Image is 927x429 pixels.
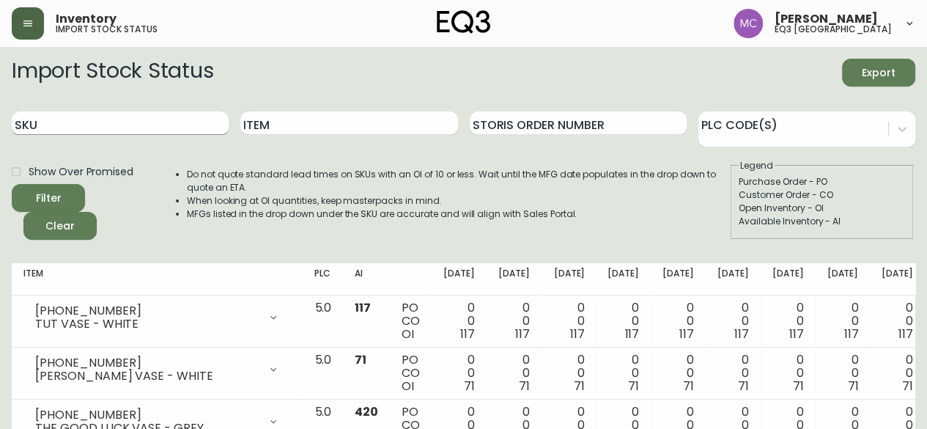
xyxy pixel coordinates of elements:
[902,378,913,395] span: 71
[772,353,804,393] div: 0 0
[443,353,475,393] div: 0 0
[498,353,530,393] div: 0 0
[842,59,915,87] button: Export
[624,326,639,342] span: 117
[847,378,858,395] span: 71
[706,263,761,296] th: [DATE]
[739,188,906,202] div: Customer Order - CO
[12,263,303,296] th: Item
[56,13,117,25] span: Inventory
[607,353,639,393] div: 0 0
[870,263,925,296] th: [DATE]
[35,408,259,422] div: [PHONE_NUMBER]
[355,299,371,316] span: 117
[827,301,858,341] div: 0 0
[574,378,585,395] span: 71
[35,304,259,318] div: [PHONE_NUMBER]
[882,301,913,341] div: 0 0
[683,378,694,395] span: 71
[35,370,259,383] div: [PERSON_NAME] VASE - WHITE
[303,296,343,348] td: 5.0
[460,326,475,342] span: 117
[662,301,694,341] div: 0 0
[402,301,420,341] div: PO CO
[775,25,892,34] h5: eq3 [GEOGRAPHIC_DATA]
[432,263,487,296] th: [DATE]
[23,353,291,386] div: [PHONE_NUMBER][PERSON_NAME] VASE - WHITE
[519,378,530,395] span: 71
[553,353,585,393] div: 0 0
[542,263,597,296] th: [DATE]
[443,301,475,341] div: 0 0
[35,356,259,370] div: [PHONE_NUMBER]
[355,403,378,420] span: 420
[662,353,694,393] div: 0 0
[553,301,585,341] div: 0 0
[739,159,775,172] legend: Legend
[498,301,530,341] div: 0 0
[775,13,878,25] span: [PERSON_NAME]
[854,64,904,82] span: Export
[187,208,729,221] li: MFGs listed in the drop down under the SKU are accurate and will align with Sales Portal.
[628,378,639,395] span: 71
[607,301,639,341] div: 0 0
[402,378,414,395] span: OI
[789,326,804,342] span: 117
[739,175,906,188] div: Purchase Order - PO
[56,25,158,34] h5: import stock status
[651,263,706,296] th: [DATE]
[761,263,816,296] th: [DATE]
[772,301,804,341] div: 0 0
[35,318,259,331] div: TUT VASE - WHITE
[815,263,870,296] th: [DATE]
[827,353,858,393] div: 0 0
[882,353,913,393] div: 0 0
[35,217,85,235] span: Clear
[187,194,729,208] li: When looking at OI quantities, keep masterpacks in mind.
[898,326,913,342] span: 117
[343,263,390,296] th: AI
[487,263,542,296] th: [DATE]
[679,326,694,342] span: 117
[738,378,749,395] span: 71
[739,202,906,215] div: Open Inventory - OI
[29,164,133,180] span: Show Over Promised
[12,184,85,212] button: Filter
[717,301,749,341] div: 0 0
[596,263,651,296] th: [DATE]
[303,348,343,400] td: 5.0
[734,326,749,342] span: 117
[515,326,530,342] span: 117
[303,263,343,296] th: PLC
[437,10,491,34] img: logo
[464,378,475,395] span: 71
[843,326,858,342] span: 117
[36,189,62,208] div: Filter
[23,301,291,334] div: [PHONE_NUMBER]TUT VASE - WHITE
[402,353,420,393] div: PO CO
[717,353,749,393] div: 0 0
[739,215,906,228] div: Available Inventory - AI
[12,59,213,87] h2: Import Stock Status
[793,378,804,395] span: 71
[355,351,366,368] span: 71
[570,326,585,342] span: 117
[23,212,97,240] button: Clear
[402,326,414,342] span: OI
[734,9,763,38] img: 6dbdb61c5655a9a555815750a11666cc
[187,168,729,194] li: Do not quote standard lead times on SKUs with an OI of 10 or less. Wait until the MFG date popula...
